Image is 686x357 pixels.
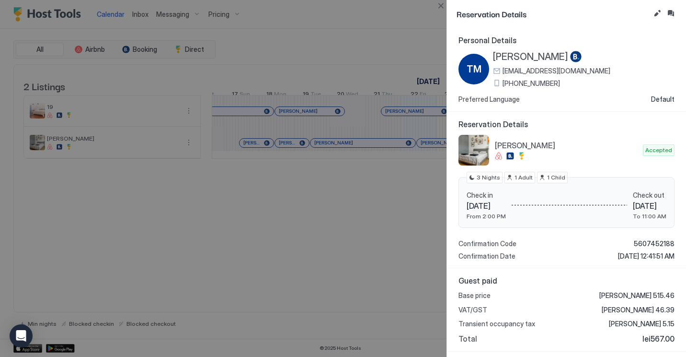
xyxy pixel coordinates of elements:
[609,320,675,328] span: [PERSON_NAME] 5.15
[458,119,675,129] span: Reservation Details
[467,62,481,76] span: TM
[651,95,675,104] span: Default
[633,191,666,200] span: Check out
[467,213,506,220] span: From 2:00 PM
[642,334,675,344] span: lei567.00
[633,201,666,211] span: [DATE]
[645,146,672,155] span: Accepted
[503,67,610,75] span: [EMAIL_ADDRESS][DOMAIN_NAME]
[602,306,675,314] span: [PERSON_NAME] 46.39
[618,252,675,261] span: [DATE] 12:41:51 AM
[467,191,506,200] span: Check in
[599,291,675,300] span: [PERSON_NAME] 515.46
[547,173,565,182] span: 1 Child
[477,173,500,182] span: 3 Nights
[458,334,477,344] span: Total
[633,213,666,220] span: To 11:00 AM
[495,141,639,150] span: [PERSON_NAME]
[458,239,516,248] span: Confirmation Code
[10,324,33,347] div: Open Intercom Messenger
[458,135,489,166] div: listing image
[467,201,506,211] span: [DATE]
[652,8,663,19] button: Edit reservation
[458,36,675,45] span: Personal Details
[493,51,568,63] span: [PERSON_NAME]
[458,276,675,286] span: Guest paid
[458,291,491,300] span: Base price
[634,239,675,248] span: 5607452188
[503,79,560,88] span: [PHONE_NUMBER]
[514,173,533,182] span: 1 Adult
[665,8,676,19] button: Inbox
[458,95,520,104] span: Preferred Language
[458,320,535,328] span: Transient occupancy tax
[457,8,650,20] span: Reservation Details
[458,252,515,261] span: Confirmation Date
[458,306,487,314] span: VAT/GST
